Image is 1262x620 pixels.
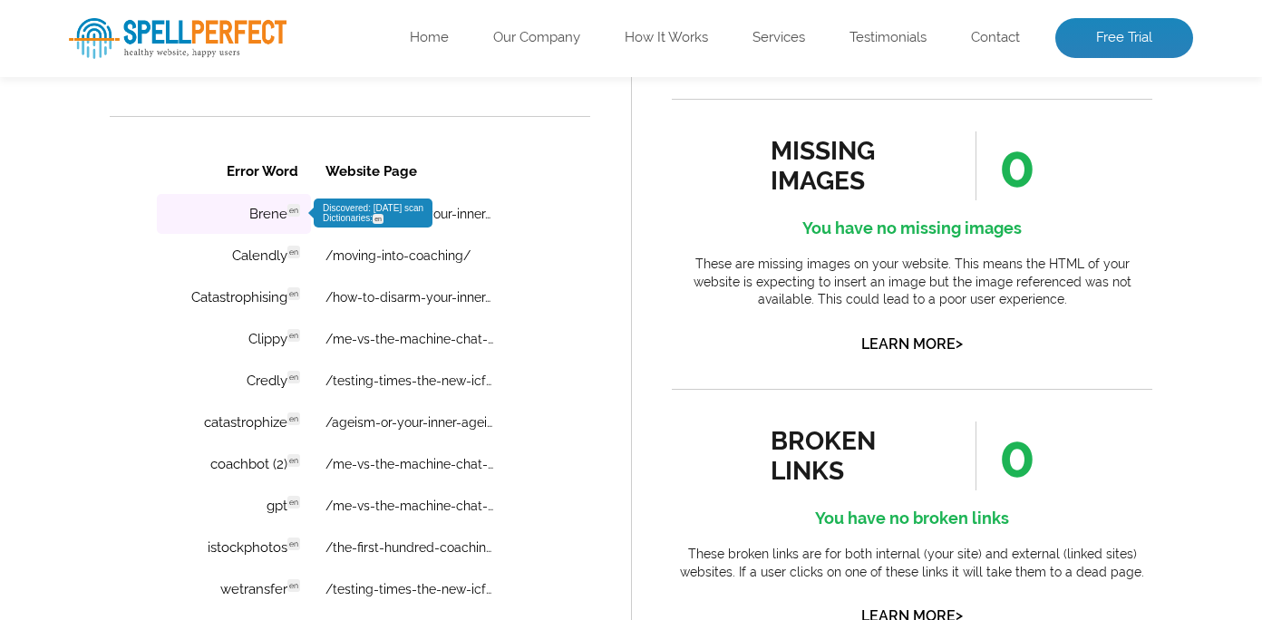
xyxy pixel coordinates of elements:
[285,506,322,524] a: Next
[216,141,383,156] a: /how-to-disarm-your-inner-critic-and-empower-your-inner-ally/
[47,2,201,44] th: Error Word
[178,347,190,360] span: en
[47,87,201,127] td: Calendly
[47,254,201,294] td: catastrophize
[216,392,383,406] a: /the-first-hundred-coaching-hours/
[956,331,963,356] span: >
[216,183,383,198] a: /me-vs-the-machine-chat-gpt-as-a-coach/
[410,29,449,47] a: Home
[213,54,314,74] span: Discovered: [DATE] scan Dictionaries:
[216,100,361,114] a: /moving-into-coaching/
[771,426,935,486] div: broken links
[178,431,190,443] span: en
[178,97,190,110] span: en
[178,139,190,151] span: en
[849,29,927,47] a: Testimonials
[47,421,201,460] td: wetransfer
[47,170,201,210] td: Clippy
[971,29,1020,47] a: Contact
[861,335,963,353] a: Learn More>
[47,295,201,335] td: coachbot (2)
[672,546,1152,581] p: These broken links are for both internal (your site) and external (linked sites) websites. If a u...
[672,214,1152,243] h4: You have no missing images
[178,55,190,68] span: en
[178,222,190,235] span: en
[216,433,383,448] a: /testing-times-the-new-icf-credentialing-system/
[178,305,190,318] span: en
[672,256,1152,309] p: These are missing images on your website. This means the HTML of your website is expecting to ins...
[771,136,935,196] div: missing images
[976,131,1035,200] span: 0
[47,337,201,377] td: gpt
[47,129,201,169] td: Catastrophising
[47,45,201,85] td: Brene
[976,421,1035,490] span: 0
[203,2,433,44] th: Website Page
[263,65,274,75] span: en
[1055,18,1193,58] a: Free Trial
[493,29,580,47] a: Our Company
[752,29,805,47] a: Services
[69,18,286,59] img: SpellPerfect
[205,505,221,525] a: 1
[178,389,190,402] span: en
[216,225,383,239] a: /testing-times-the-new-icf-credentialing-system/
[672,504,1152,533] h4: You have no broken links
[47,212,201,252] td: Credly
[232,506,248,524] a: 2
[216,308,383,323] a: /me-vs-the-machine-chat-gpt-as-a-coach/
[625,29,708,47] a: How It Works
[258,506,274,524] a: 3
[216,350,383,364] a: /me-vs-the-machine-chat-gpt-as-a-coach/
[216,266,383,281] a: /ageism-or-your-inner-ageist-whos-holding-you-back/
[47,379,201,419] td: istockphotos
[178,180,190,193] span: en
[178,264,190,276] span: en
